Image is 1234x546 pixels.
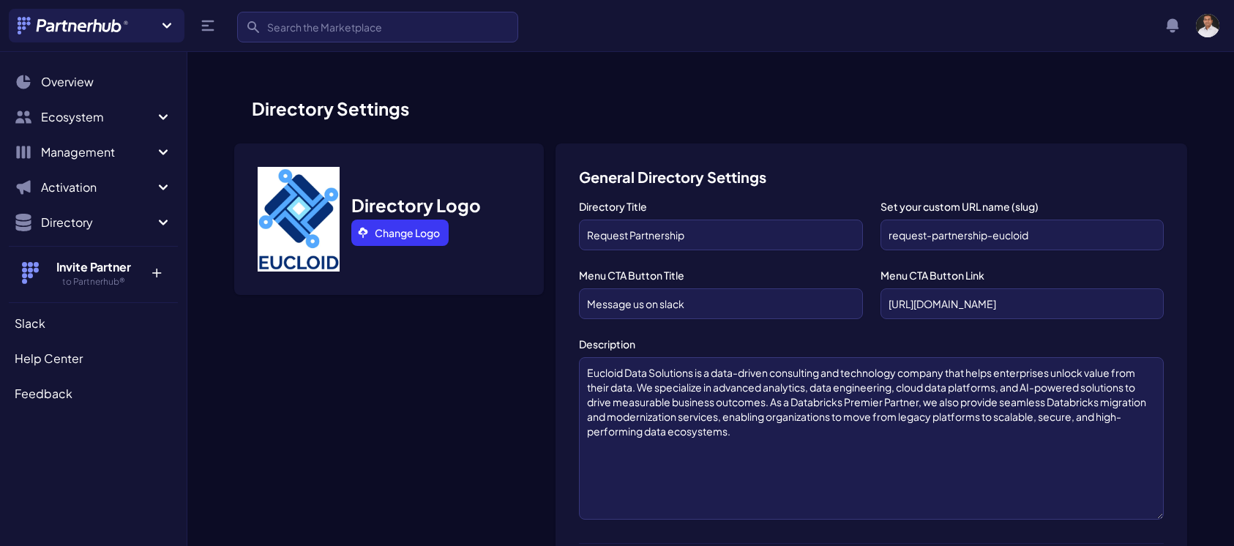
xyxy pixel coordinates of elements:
button: Invite Partner to Partnerhub® + [9,246,178,299]
p: + [141,258,172,282]
span: Activation [41,179,154,196]
input: Search the Marketplace [237,12,518,42]
a: Overview [9,67,178,97]
input: partnerhub.app/register [880,288,1164,319]
img: Jese picture [258,167,340,272]
input: Join Us [579,288,862,319]
label: Menu CTA Button Link [880,268,1164,283]
button: Ecosystem [9,102,178,132]
span: Feedback [15,385,72,403]
h4: Invite Partner [46,258,141,276]
label: Directory Title [579,199,862,214]
h5: to Partnerhub® [46,276,141,288]
textarea: Eucloid Data Solutions is a data-driven consulting and technology company that helps enterprises ... [579,357,1164,520]
input: Partnerhub® Directory [579,220,862,250]
button: Activation [9,173,178,202]
img: user photo [1196,14,1219,37]
a: Slack [9,309,178,338]
label: Menu CTA Button Title [579,268,862,283]
span: Ecosystem [41,108,154,126]
label: Set your custom URL name (slug) [880,199,1164,214]
button: Directory [9,208,178,237]
h3: General Directory Settings [579,167,1164,187]
input: partnerhub-partners [880,220,1164,250]
a: Feedback [9,379,178,408]
span: Directory [41,214,154,231]
a: Help Center [9,344,178,373]
a: Change Logo [351,220,449,246]
span: Overview [41,73,94,91]
span: Slack [15,315,45,332]
span: Management [41,143,154,161]
h1: Directory Settings [234,97,1187,120]
img: Partnerhub® Logo [18,17,130,34]
label: Description [579,337,1164,351]
h3: Directory Logo [351,193,481,217]
span: Help Center [15,350,83,367]
button: Management [9,138,178,167]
